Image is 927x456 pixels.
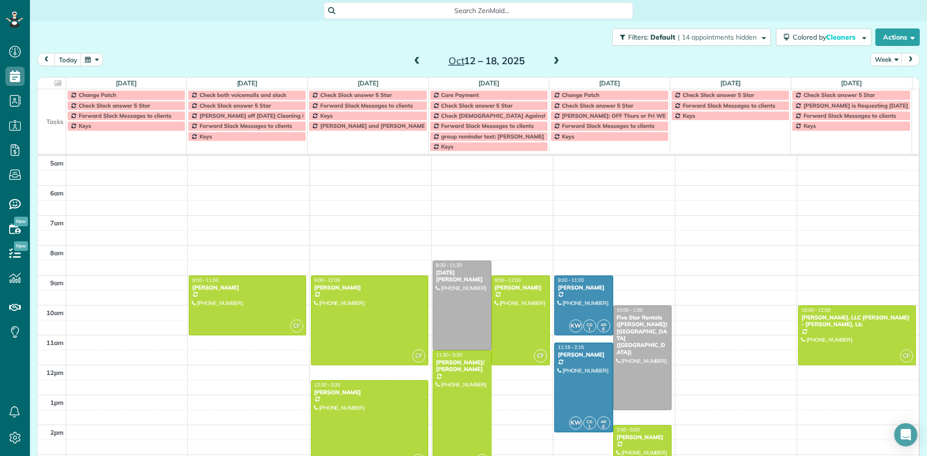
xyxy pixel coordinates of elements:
span: KW [569,416,582,429]
a: [DATE] [599,79,620,87]
span: 10:00 - 1:30 [617,307,643,313]
span: 2:00 - 5:00 [617,427,640,433]
span: 6am [50,189,64,197]
div: [PERSON_NAME] [557,284,610,291]
button: today [55,53,82,66]
div: Open Intercom Messenger [894,423,917,446]
button: Actions [875,28,920,46]
button: Week [871,53,902,66]
span: CF [900,349,913,362]
span: CG [587,322,592,327]
span: 5am [50,159,64,167]
span: Change Patch [79,91,116,98]
span: 11:15 - 2:15 [558,344,584,350]
span: 8:30 - 11:30 [436,262,462,268]
span: Forward Slack Messages to clients [320,102,413,109]
span: 2pm [50,428,64,436]
span: 9:00 - 12:00 [314,277,340,283]
button: next [901,53,920,66]
div: [PERSON_NAME], LLC [PERSON_NAME] - [PERSON_NAME], Llc [801,314,913,328]
span: 9am [50,279,64,287]
span: New [14,217,28,226]
small: 6 [598,422,610,431]
span: [PERSON_NAME] off [DATE] Cleaning Restaurant [199,112,332,119]
span: 9:00 - 11:00 [558,277,584,283]
span: Forward Slack Messages to clients [79,112,171,119]
span: Check Slack answer 5 Star [199,102,271,109]
button: Colored byCleaners [776,28,871,46]
span: Change Patch [562,91,600,98]
span: AR [601,322,606,327]
a: Filters: Default | 14 appointments hidden [607,28,771,46]
span: CF [534,349,547,362]
span: [PERSON_NAME] and [PERSON_NAME] Off Every [DATE] [320,122,474,129]
span: AR [601,419,606,424]
span: Check Slack answer 5 Star [441,102,513,109]
small: 6 [598,325,610,334]
small: 1 [584,325,596,334]
span: Forward Slack Messages to clients [683,102,775,109]
span: Filters: [628,33,648,41]
span: 11:30 - 3:30 [436,352,462,358]
div: [PERSON_NAME] [314,389,425,396]
span: [PERSON_NAME]: OFF Thurs or Fri WEEKLY [562,112,679,119]
span: CG [587,419,592,424]
span: Check Slack answer 5 Star [320,91,392,98]
span: 11am [46,339,64,346]
span: Check [DEMOGRAPHIC_DATA] Against Spreadsheet [441,112,581,119]
h2: 12 – 18, 2025 [426,55,547,66]
div: [PERSON_NAME] [314,284,425,291]
span: Check Slack answer 5 Star [562,102,633,109]
span: 8am [50,249,64,257]
span: Cleaners [826,33,857,41]
span: Default [650,33,676,41]
span: Keys [562,133,575,140]
span: Keys [683,112,695,119]
span: 7am [50,219,64,227]
span: Check both voicemails and slack [199,91,286,98]
span: group reminder text: [PERSON_NAME] [441,133,544,140]
a: [DATE] [237,79,258,87]
span: 12pm [46,369,64,376]
span: CF [290,319,303,332]
div: [PERSON_NAME]/ [PERSON_NAME] [435,359,489,373]
span: CF [412,349,425,362]
span: KW [569,319,582,332]
a: [DATE] [358,79,379,87]
div: [PERSON_NAME] [616,434,669,441]
div: Five Star Rentals ([PERSON_NAME]) [GEOGRAPHIC_DATA] ([GEOGRAPHIC_DATA]) [616,314,669,356]
span: Forward Slack Messages to clients [199,122,292,129]
small: 1 [584,422,596,431]
span: Keys [441,143,454,150]
span: Colored by [793,33,859,41]
div: [PERSON_NAME] [557,351,610,358]
span: Care Payment [441,91,479,98]
span: Keys [803,122,816,129]
span: Check Slack answer 5 Star [803,91,875,98]
span: Check Slack answer 5 Star [683,91,754,98]
span: Oct [449,55,464,67]
span: 1pm [50,399,64,406]
a: [DATE] [116,79,137,87]
span: Keys [199,133,212,140]
span: Keys [79,122,91,129]
a: [DATE] [720,79,741,87]
div: [DATE][PERSON_NAME] [435,269,489,283]
span: Keys [320,112,333,119]
span: New [14,241,28,251]
span: 9:00 - 12:00 [495,277,521,283]
div: [PERSON_NAME] [494,284,548,291]
span: 12:30 - 3:30 [314,382,340,388]
a: [DATE] [841,79,862,87]
span: 9:00 - 11:00 [192,277,218,283]
a: [DATE] [478,79,499,87]
div: [PERSON_NAME] [192,284,303,291]
span: 10:00 - 12:00 [801,307,830,313]
span: 10am [46,309,64,317]
button: Filters: Default | 14 appointments hidden [612,28,771,46]
span: | 14 appointments hidden [678,33,757,41]
button: prev [37,53,56,66]
span: Forward Slack Messages to clients [803,112,896,119]
span: Check Slack answer 5 Star [79,102,150,109]
span: Forward Slack Messages to clients [562,122,655,129]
